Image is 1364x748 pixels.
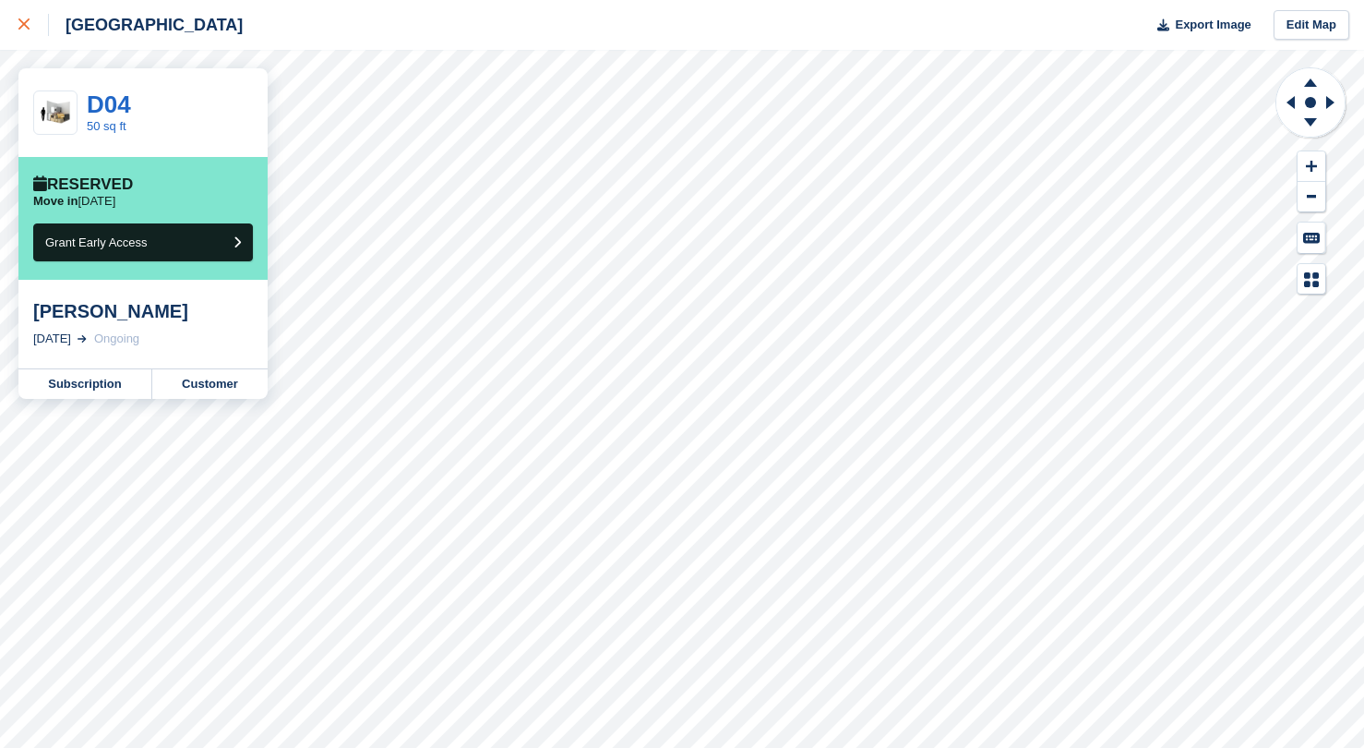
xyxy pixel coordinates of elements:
span: Export Image [1175,16,1250,34]
p: [DATE] [33,194,115,209]
a: Customer [152,369,268,399]
button: Keyboard Shortcuts [1298,223,1325,253]
div: [PERSON_NAME] [33,300,253,322]
span: Move in [33,194,78,208]
div: [DATE] [33,330,71,348]
a: D04 [87,90,131,118]
span: Grant Early Access [45,235,148,249]
button: Grant Early Access [33,223,253,261]
div: Reserved [33,175,133,194]
button: Export Image [1146,10,1251,41]
a: 50 sq ft [87,119,126,133]
button: Zoom In [1298,151,1325,182]
a: Edit Map [1274,10,1349,41]
a: Subscription [18,369,152,399]
img: 50-sqft-unit.jpg [34,97,77,129]
button: Map Legend [1298,264,1325,295]
button: Zoom Out [1298,182,1325,212]
div: [GEOGRAPHIC_DATA] [49,14,243,36]
div: Ongoing [94,330,139,348]
img: arrow-right-light-icn-cde0832a797a2874e46488d9cf13f60e5c3a73dbe684e267c42b8395dfbc2abf.svg [78,335,87,343]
